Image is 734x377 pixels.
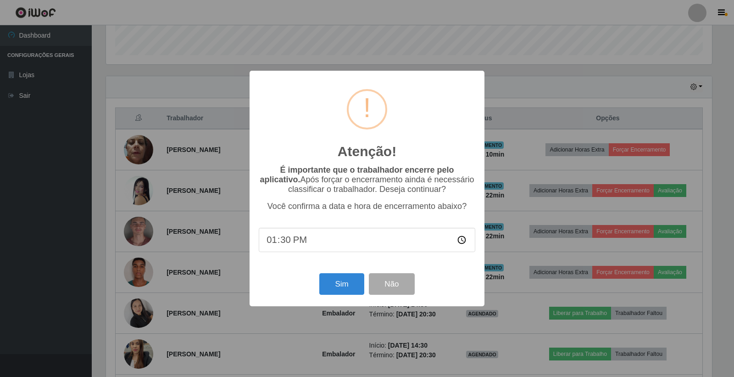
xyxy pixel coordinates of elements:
b: É importante que o trabalhador encerre pelo aplicativo. [260,165,454,184]
p: Você confirma a data e hora de encerramento abaixo? [259,202,475,211]
button: Sim [319,273,364,295]
h2: Atenção! [338,143,396,160]
p: Após forçar o encerramento ainda é necessário classificar o trabalhador. Deseja continuar? [259,165,475,194]
button: Não [369,273,414,295]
